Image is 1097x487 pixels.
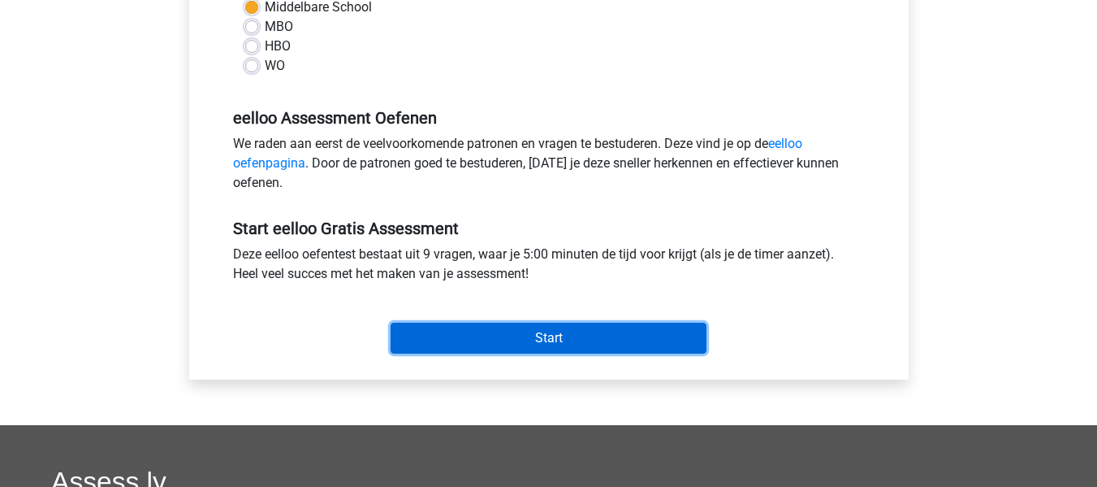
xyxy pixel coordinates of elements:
label: HBO [265,37,291,56]
div: We raden aan eerst de veelvoorkomende patronen en vragen te bestuderen. Deze vind je op de . Door... [221,134,877,199]
label: WO [265,56,285,76]
input: Start [391,323,706,354]
label: MBO [265,17,293,37]
h5: Start eelloo Gratis Assessment [233,219,865,238]
div: Deze eelloo oefentest bestaat uit 9 vragen, waar je 5:00 minuten de tijd voor krijgt (als je de t... [221,245,877,290]
h5: eelloo Assessment Oefenen [233,108,865,128]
